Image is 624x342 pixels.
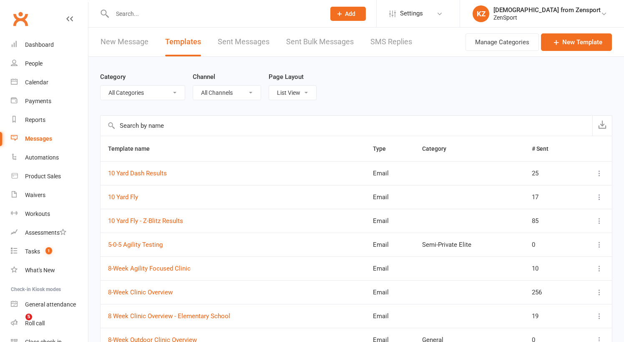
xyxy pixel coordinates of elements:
a: Templates [165,28,201,56]
a: New Message [101,28,148,56]
a: Workouts [11,205,88,223]
div: Reports [25,117,45,123]
td: Email [365,185,415,209]
button: # Sent [532,144,558,154]
div: Automations [25,154,59,161]
input: Search... [110,8,320,20]
td: Email [365,233,415,256]
a: Product Sales [11,167,88,186]
div: [DEMOGRAPHIC_DATA] from Zensport [493,6,601,14]
div: KZ [473,5,489,22]
a: 5-0-5 Agility Testing [108,241,163,248]
div: Messages [25,135,52,142]
div: Product Sales [25,173,61,180]
a: General attendance kiosk mode [11,295,88,314]
td: Email [365,161,415,185]
a: What's New [11,261,88,280]
a: Messages [11,129,88,148]
a: SMS Replies [370,28,412,56]
td: Email [365,304,415,328]
button: Template name [108,144,159,154]
span: 1 [45,247,52,254]
div: 256 [532,289,571,296]
a: Sent Messages [218,28,269,56]
div: General attendance [25,301,76,308]
div: 19 [532,313,571,320]
div: People [25,60,43,67]
a: Clubworx [10,8,31,29]
div: 10 [532,265,571,272]
div: Workouts [25,210,50,217]
span: Add [345,10,355,17]
div: Dashboard [25,41,54,48]
div: Tasks [25,248,40,255]
button: Add [330,7,366,21]
a: New Template [541,33,612,51]
input: Search by name [101,116,592,136]
div: Waivers [25,192,45,198]
div: 0 [532,241,571,248]
div: Payments [25,98,51,104]
a: Roll call [11,314,88,333]
a: 8-Week Agility Focused Clinic [108,265,191,272]
a: People [11,54,88,73]
td: Email [365,280,415,304]
div: Semi-Private Elite [422,241,516,248]
a: Waivers [11,186,88,205]
div: 17 [532,194,571,201]
a: 10 Yard Fly [108,193,138,201]
a: Dashboard [11,35,88,54]
a: Payments [11,92,88,111]
button: Type [373,144,395,154]
span: Category [422,145,455,152]
div: Roll call [25,320,45,327]
a: 8 Week Clinic Overview - Elementary School [108,312,230,320]
a: Sent Bulk Messages [286,28,354,56]
iframe: Intercom live chat [8,314,28,334]
a: Tasks 1 [11,242,88,261]
div: Assessments [25,229,66,236]
a: Reports [11,111,88,129]
span: Settings [400,4,423,23]
td: Email [365,256,415,280]
a: 10 Yard Fly - Z-Blitz Results [108,217,183,225]
button: Manage Categories [465,33,539,51]
label: Category [100,72,126,82]
label: Channel [193,72,215,82]
div: ZenSport [493,14,601,21]
span: # Sent [532,145,558,152]
td: Email [365,209,415,233]
span: Type [373,145,395,152]
a: Automations [11,148,88,167]
a: Calendar [11,73,88,92]
a: 10 Yard Dash Results [108,170,167,177]
span: 5 [25,314,32,320]
label: Page Layout [269,72,304,82]
div: 85 [532,218,571,225]
span: Template name [108,145,159,152]
a: Assessments [11,223,88,242]
div: Calendar [25,79,48,86]
a: 8-Week Clinic Overview [108,289,173,296]
button: Category [422,144,455,154]
div: 25 [532,170,571,177]
div: What's New [25,267,55,274]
